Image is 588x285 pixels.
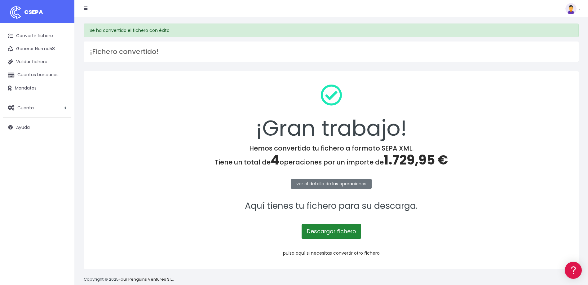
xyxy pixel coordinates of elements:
a: Problemas habituales [6,88,118,98]
a: Mandatos [3,82,71,95]
div: Información general [6,43,118,49]
p: Copyright © 2025 . [84,276,174,283]
a: Ayuda [3,121,71,134]
button: Contáctanos [6,166,118,177]
div: ¡Gran trabajo! [92,79,571,144]
span: 4 [271,151,280,169]
a: Descargar fichero [302,224,361,239]
a: Formatos [6,78,118,88]
img: profile [565,3,577,14]
a: Four Penguins Ventures S.L. [119,276,173,282]
div: Facturación [6,123,118,129]
span: Ayuda [16,124,30,130]
a: POWERED BY ENCHANT [85,178,119,184]
a: ver el detalle de las operaciones [291,179,372,189]
span: 1.729,95 € [384,151,448,169]
a: Videotutoriales [6,98,118,107]
a: Cuenta [3,101,71,114]
a: API [6,158,118,168]
div: Se ha convertido el fichero con éxito [84,24,579,37]
a: pulsa aquí si necesitas convertir otro fichero [283,250,380,256]
img: logo [8,5,23,20]
a: Información general [6,53,118,62]
p: Aquí tienes tu fichero para su descarga. [92,199,571,213]
h4: Hemos convertido tu fichero a formato SEPA XML. Tiene un total de operaciones por un importe de [92,144,571,168]
a: Convertir fichero [3,29,71,42]
h3: ¡Fichero convertido! [90,48,573,56]
a: Cuentas bancarias [3,68,71,81]
a: General [6,133,118,142]
a: Perfiles de empresas [6,107,118,117]
span: CSEPA [24,8,43,16]
div: Convertir ficheros [6,68,118,74]
span: Cuenta [17,104,34,111]
div: Programadores [6,149,118,155]
a: Validar fichero [3,55,71,68]
a: Generar Norma58 [3,42,71,55]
